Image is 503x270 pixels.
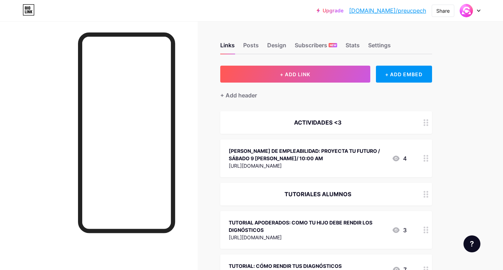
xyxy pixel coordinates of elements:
div: Links [220,41,235,54]
a: Upgrade [317,8,343,13]
div: [URL][DOMAIN_NAME] [229,162,386,169]
div: + Add header [220,91,257,100]
span: NEW [330,43,336,47]
div: Subscribers [295,41,337,54]
div: Stats [346,41,360,54]
img: Redes Cpech [460,4,473,17]
div: Posts [243,41,259,54]
div: Design [267,41,286,54]
div: + ADD EMBED [376,66,432,83]
button: + ADD LINK [220,66,370,83]
div: ACTIVIDADES <3 [229,118,407,127]
div: [URL][DOMAIN_NAME] [229,234,386,241]
div: TUTORIAL: CÓMO RENDIR TUS DIAGNÓSTICOS [229,262,342,270]
div: 3 [392,226,407,234]
div: 4 [392,154,407,163]
span: + ADD LINK [280,71,310,77]
div: Share [436,7,450,14]
div: Settings [368,41,391,54]
div: [PERSON_NAME] DE EMPLEABILIDAD: PROYECTA TU FUTURO / SÁBADO 9 [PERSON_NAME]/ 10:00 AM [229,147,386,162]
div: TUTORIAL APODERADOS: COMO TU HIJO DEBE RENDIR LOS DIGNÓSTICOS [229,219,386,234]
div: TUTORIALES ALUMNOS [229,190,407,198]
a: [DOMAIN_NAME]/preucpech [349,6,426,15]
